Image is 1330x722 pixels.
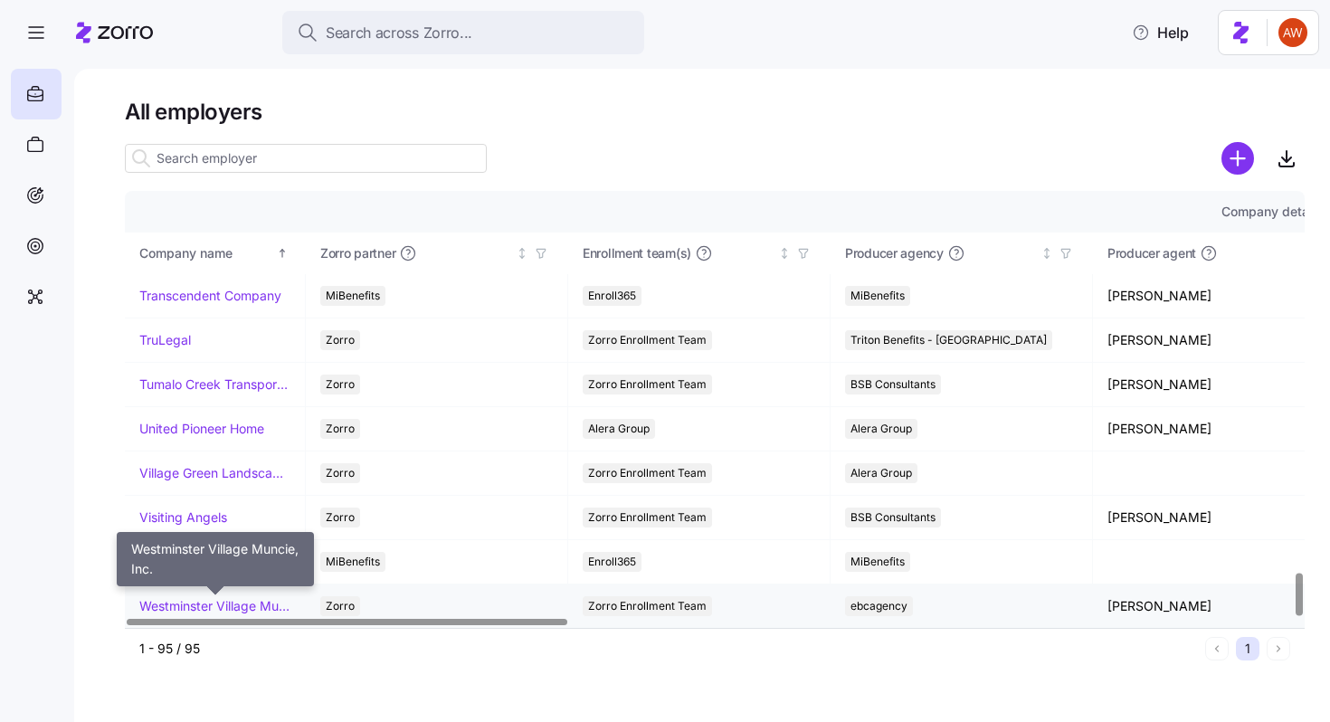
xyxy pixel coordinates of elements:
svg: add icon [1221,142,1254,175]
span: Search across Zorro... [326,22,472,44]
a: Westminster Village Muncie, Inc. [139,597,290,615]
div: 1 - 95 / 95 [139,640,1198,658]
span: Zorro Enrollment Team [588,375,707,394]
span: Zorro Enrollment Team [588,596,707,616]
span: Triton Benefits - [GEOGRAPHIC_DATA] [850,330,1047,350]
span: Alera Group [850,419,912,439]
span: Zorro [326,419,355,439]
span: MiBenefits [326,286,380,306]
a: Visiting Angels [139,508,227,527]
button: Search across Zorro... [282,11,644,54]
span: ebcagency [850,596,907,616]
button: Help [1117,14,1203,51]
span: Zorro [326,463,355,483]
span: Help [1132,22,1189,43]
span: BSB Consultants [850,508,936,527]
a: [PERSON_NAME] Metropolitan Housing Authority [139,553,290,571]
span: Alera Group [588,419,650,439]
span: Zorro [326,508,355,527]
div: Company name [139,243,273,263]
h1: All employers [125,98,1305,126]
span: MiBenefits [850,552,905,572]
span: MiBenefits [850,286,905,306]
div: Not sorted [778,247,791,260]
th: Zorro partnerNot sorted [306,233,568,274]
button: Previous page [1205,637,1229,660]
th: Producer agencyNot sorted [831,233,1093,274]
div: Not sorted [516,247,528,260]
span: Zorro Enrollment Team [588,330,707,350]
span: Zorro Enrollment Team [588,508,707,527]
span: BSB Consultants [850,375,936,394]
span: Zorro Enrollment Team [588,463,707,483]
span: Alera Group [850,463,912,483]
th: Company nameSorted ascending [125,233,306,274]
span: Zorro [326,596,355,616]
span: Enrollment team(s) [583,244,691,262]
input: Search employer [125,144,487,173]
span: MiBenefits [326,552,380,572]
span: Producer agent [1107,244,1196,262]
th: Enrollment team(s)Not sorted [568,233,831,274]
span: Zorro [326,375,355,394]
button: Next page [1267,637,1290,660]
a: United Pioneer Home [139,420,264,438]
span: Zorro [326,330,355,350]
div: Sorted ascending [276,247,289,260]
img: 3c671664b44671044fa8929adf5007c6 [1278,18,1307,47]
span: Enroll365 [588,552,636,572]
span: Producer agency [845,244,944,262]
span: Zorro partner [320,244,395,262]
button: 1 [1236,637,1259,660]
div: Not sorted [1303,247,1316,260]
a: TruLegal [139,331,191,349]
a: Transcendent Company [139,287,281,305]
a: Tumalo Creek Transportation [139,375,290,394]
div: Not sorted [1040,247,1053,260]
a: Village Green Landscapes [139,464,290,482]
span: Enroll365 [588,286,636,306]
